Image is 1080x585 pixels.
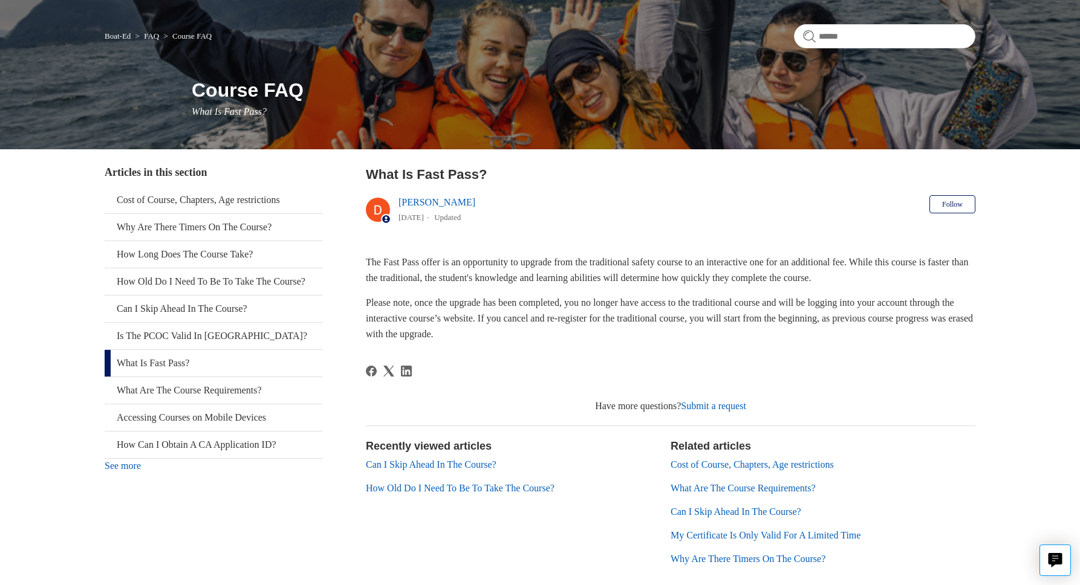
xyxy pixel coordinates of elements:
a: Why Are There Timers On The Course? [105,214,322,241]
input: Search [794,24,975,48]
a: Cost of Course, Chapters, Age restrictions [671,459,834,470]
h1: Course FAQ [192,76,975,105]
a: LinkedIn [401,366,412,377]
time: 03/21/2024, 08:25 [398,213,424,222]
a: What Are The Course Requirements? [105,377,322,404]
a: How Old Do I Need To Be To Take The Course? [105,268,322,295]
li: Updated [434,213,461,222]
a: Boat-Ed [105,31,131,40]
li: FAQ [133,31,161,40]
a: Cost of Course, Chapters, Age restrictions [105,187,322,213]
a: My Certificate Is Only Valid For A Limited Time [671,530,860,540]
span: Please note, once the upgrade has been completed, you no longer have access to the traditional co... [366,297,973,338]
a: Why Are There Timers On The Course? [671,554,825,564]
a: X Corp [383,366,394,377]
a: What Is Fast Pass? [105,350,322,377]
svg: Share this page on Facebook [366,366,377,377]
a: How Old Do I Need To Be To Take The Course? [366,483,555,493]
span: Articles in this section [105,166,207,178]
a: Course FAQ [172,31,212,40]
span: What Is Fast Pass? [192,106,267,117]
a: Facebook [366,366,377,377]
a: What Are The Course Requirements? [671,483,816,493]
span: The Fast Pass offer is an opportunity to upgrade from the traditional safety course to an interac... [366,257,968,283]
li: Boat-Ed [105,31,133,40]
h2: Related articles [671,438,975,454]
a: Can I Skip Ahead In The Course? [366,459,496,470]
a: Submit a request [681,401,746,411]
a: FAQ [144,31,159,40]
a: Accessing Courses on Mobile Devices [105,404,322,431]
a: [PERSON_NAME] [398,197,475,207]
svg: Share this page on X Corp [383,366,394,377]
a: Is The PCOC Valid In [GEOGRAPHIC_DATA]? [105,323,322,349]
a: How Can I Obtain A CA Application ID? [105,431,322,458]
a: How Long Does The Course Take? [105,241,322,268]
button: Live chat [1039,545,1071,576]
button: Follow Article [929,195,975,213]
a: See more [105,461,141,471]
svg: Share this page on LinkedIn [401,366,412,377]
a: Can I Skip Ahead In The Course? [671,506,801,517]
div: Have more questions? [366,399,975,413]
a: Can I Skip Ahead In The Course? [105,296,322,322]
h2: Recently viewed articles [366,438,659,454]
li: Course FAQ [161,31,212,40]
h2: What Is Fast Pass? [366,164,975,184]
